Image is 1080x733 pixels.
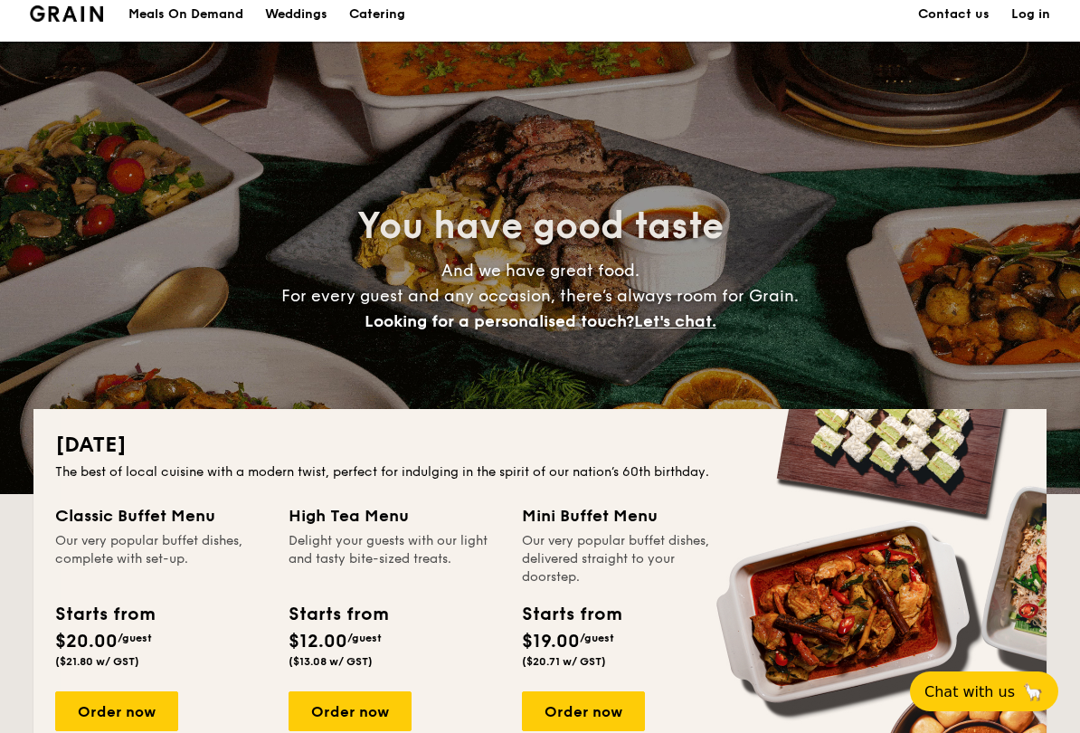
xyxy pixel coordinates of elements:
img: Grain [30,5,103,22]
span: $20.00 [55,631,118,652]
span: You have good taste [357,205,724,248]
div: Order now [289,691,412,731]
div: Starts from [55,601,154,628]
span: 🦙 [1022,681,1044,702]
span: $19.00 [522,631,580,652]
span: ($21.80 w/ GST) [55,655,139,668]
div: High Tea Menu [289,503,500,528]
div: Our very popular buffet dishes, delivered straight to your doorstep. [522,532,734,586]
div: Delight your guests with our light and tasty bite-sized treats. [289,532,500,586]
div: Order now [55,691,178,731]
span: /guest [580,632,614,644]
span: $12.00 [289,631,347,652]
span: Let's chat. [634,311,716,331]
span: /guest [118,632,152,644]
a: Logotype [30,5,103,22]
span: Looking for a personalised touch? [365,311,634,331]
div: Order now [522,691,645,731]
span: ($20.71 w/ GST) [522,655,606,668]
span: Chat with us [924,683,1015,700]
span: ($13.08 w/ GST) [289,655,373,668]
h2: [DATE] [55,431,1025,460]
div: Starts from [522,601,621,628]
div: The best of local cuisine with a modern twist, perfect for indulging in the spirit of our nation’... [55,463,1025,481]
div: Our very popular buffet dishes, complete with set-up. [55,532,267,586]
div: Classic Buffet Menu [55,503,267,528]
button: Chat with us🦙 [910,671,1058,711]
div: Mini Buffet Menu [522,503,734,528]
span: /guest [347,632,382,644]
span: And we have great food. For every guest and any occasion, there’s always room for Grain. [281,261,799,331]
div: Starts from [289,601,387,628]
